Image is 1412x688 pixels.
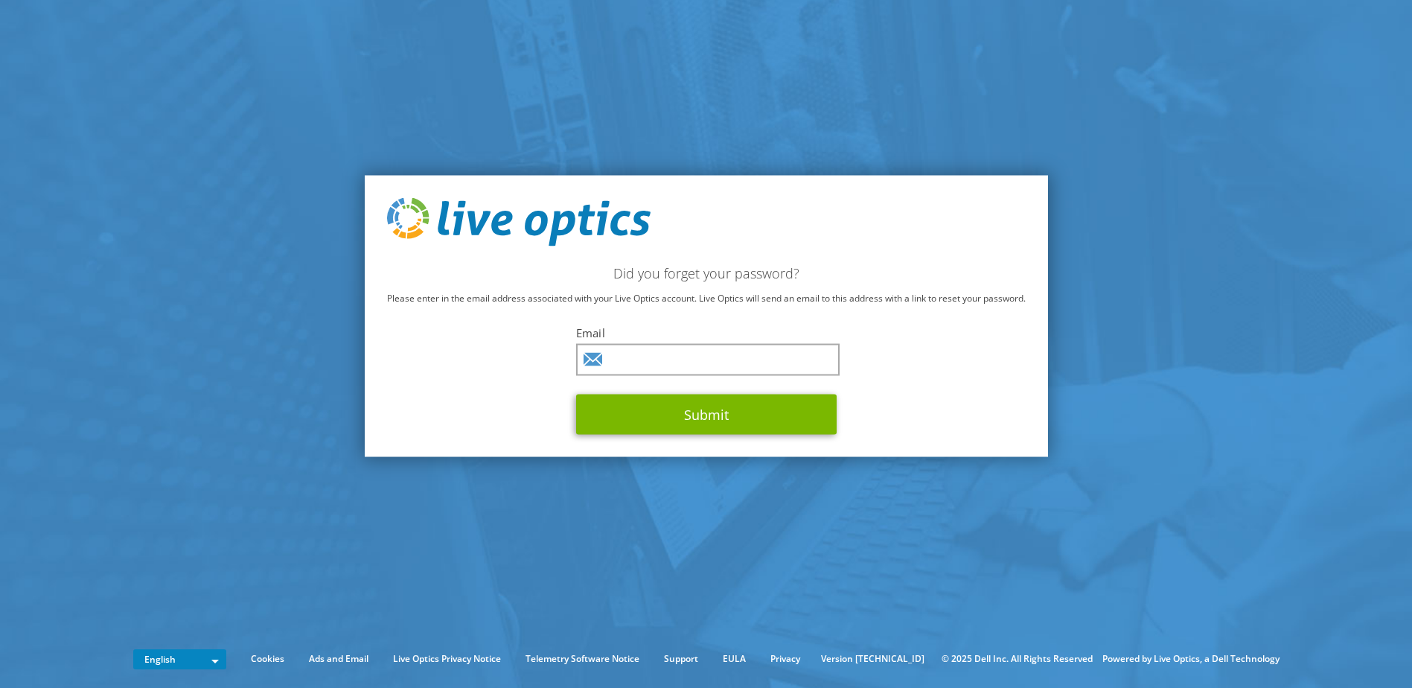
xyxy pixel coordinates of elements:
[387,197,651,246] img: live_optics_svg.svg
[514,651,651,667] a: Telemetry Software Notice
[576,325,837,340] label: Email
[387,290,1026,307] p: Please enter in the email address associated with your Live Optics account. Live Optics will send...
[382,651,512,667] a: Live Optics Privacy Notice
[387,265,1026,281] h2: Did you forget your password?
[298,651,380,667] a: Ads and Email
[653,651,709,667] a: Support
[240,651,296,667] a: Cookies
[1102,651,1280,667] li: Powered by Live Optics, a Dell Technology
[759,651,811,667] a: Privacy
[934,651,1100,667] li: © 2025 Dell Inc. All Rights Reserved
[712,651,757,667] a: EULA
[814,651,932,667] li: Version [TECHNICAL_ID]
[576,395,837,435] button: Submit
